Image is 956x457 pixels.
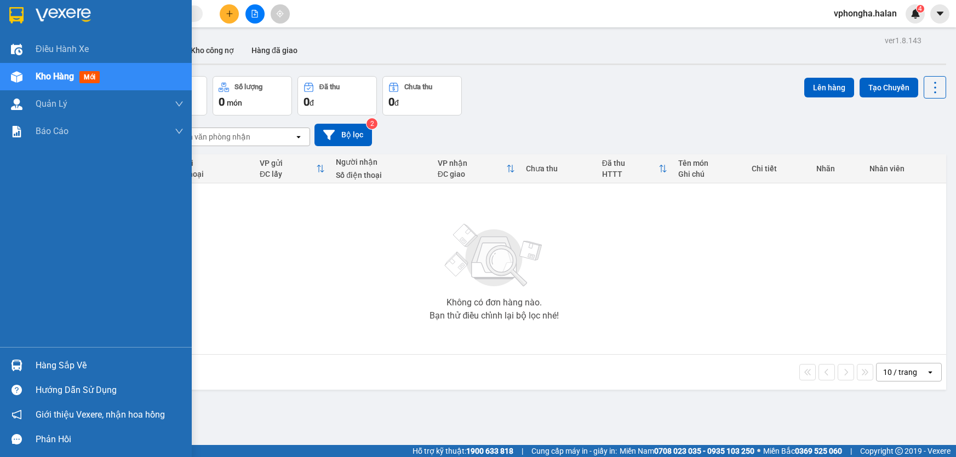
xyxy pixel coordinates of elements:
[883,367,917,378] div: 10 / trang
[319,83,340,91] div: Đã thu
[243,37,306,63] button: Hàng đã giao
[678,159,741,167] div: Tên món
[36,124,68,138] span: Báo cáo
[36,97,67,111] span: Quản Lý
[752,164,805,173] div: Chi tiết
[12,385,22,395] span: question-circle
[413,445,513,457] span: Hỗ trợ kỹ thuật:
[11,360,22,371] img: warehouse-icon
[336,171,426,180] div: Số điện thoại
[36,71,74,82] span: Kho hàng
[439,217,549,294] img: svg+xml;base64,PHN2ZyBjbGFzcz0ibGlzdC1wbHVnX19zdmciIHhtbG5zPSJodHRwOi8vd3d3LnczLm9yZy8yMDAwL3N2Zy...
[226,10,233,18] span: plus
[526,164,591,173] div: Chưa thu
[175,100,184,108] span: down
[382,76,462,115] button: Chưa thu0đ
[11,71,22,83] img: warehouse-icon
[36,431,184,448] div: Phản hồi
[404,83,432,91] div: Chưa thu
[430,311,559,320] div: Bạn thử điều chỉnh lại bộ lọc nhé!
[918,5,922,13] span: 4
[314,124,372,146] button: Bộ lọc
[763,445,842,457] span: Miền Bắc
[79,71,100,83] span: mới
[911,9,920,19] img: icon-new-feature
[234,83,262,91] div: Số lượng
[336,158,426,166] div: Người nhận
[757,449,760,453] span: ⚪️
[602,170,659,178] div: HTTT
[219,95,225,108] span: 0
[227,99,242,107] span: món
[804,78,854,97] button: Lên hàng
[260,159,316,167] div: VP gửi
[11,126,22,137] img: solution-icon
[531,445,617,457] span: Cung cấp máy in - giấy in:
[310,99,314,107] span: đ
[825,7,906,20] span: vphongha.halan
[597,154,673,183] th: Toggle SortBy
[466,447,513,455] strong: 1900 633 818
[297,76,377,115] button: Đã thu0đ
[36,42,89,56] span: Điều hành xe
[254,154,330,183] th: Toggle SortBy
[654,447,754,455] strong: 0708 023 035 - 0935 103 250
[12,434,22,444] span: message
[158,170,249,178] div: Số điện thoại
[36,382,184,398] div: Hướng dẫn sử dụng
[885,34,921,47] div: ver 1.8.143
[678,170,741,178] div: Ghi chú
[294,132,303,141] svg: open
[182,37,243,63] button: Kho công nợ
[522,445,523,457] span: |
[438,159,506,167] div: VP nhận
[36,408,165,421] span: Giới thiệu Vexere, nhận hoa hồng
[251,10,259,18] span: file-add
[11,99,22,110] img: warehouse-icon
[175,127,184,136] span: down
[446,298,542,307] div: Không có đơn hàng nào.
[935,9,945,19] span: caret-down
[602,159,659,167] div: Đã thu
[917,5,924,13] sup: 4
[869,164,941,173] div: Nhân viên
[860,78,918,97] button: Tạo Chuyến
[930,4,949,24] button: caret-down
[260,170,316,178] div: ĐC lấy
[220,4,239,24] button: plus
[850,445,852,457] span: |
[9,7,24,24] img: logo-vxr
[388,95,394,108] span: 0
[12,409,22,420] span: notification
[158,159,249,167] div: Người gửi
[926,368,935,377] svg: open
[394,99,399,107] span: đ
[36,357,184,374] div: Hàng sắp về
[367,118,377,129] sup: 2
[11,44,22,55] img: warehouse-icon
[175,131,250,142] div: Chọn văn phòng nhận
[245,4,265,24] button: file-add
[816,164,858,173] div: Nhãn
[271,4,290,24] button: aim
[276,10,284,18] span: aim
[432,154,520,183] th: Toggle SortBy
[795,447,842,455] strong: 0369 525 060
[438,170,506,178] div: ĐC giao
[620,445,754,457] span: Miền Nam
[895,447,903,455] span: copyright
[213,76,292,115] button: Số lượng0món
[304,95,310,108] span: 0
